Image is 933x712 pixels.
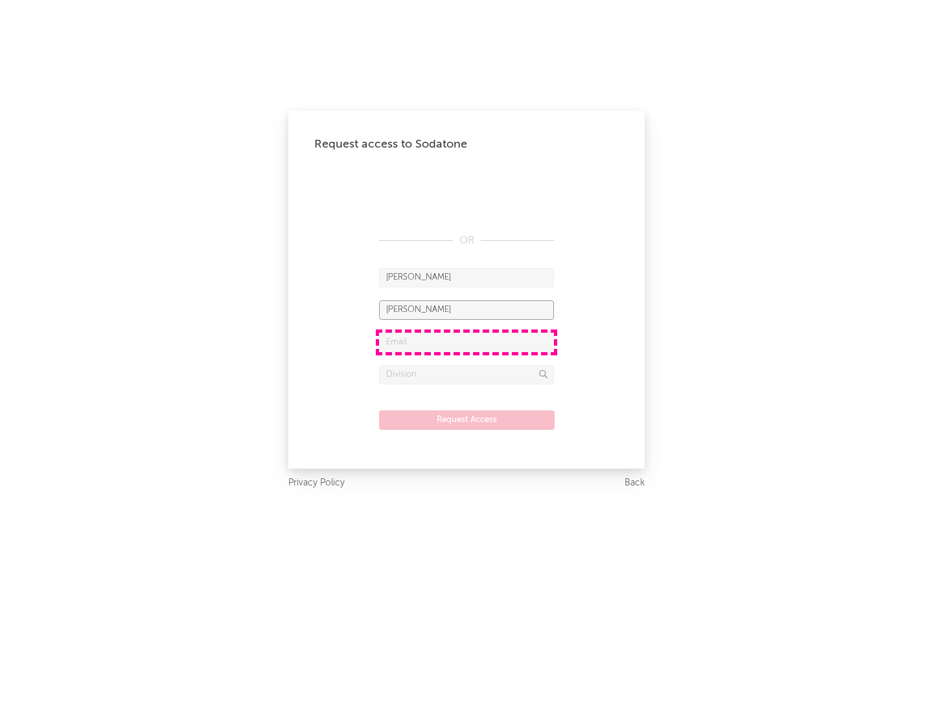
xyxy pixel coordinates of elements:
[379,268,554,287] input: First Name
[314,137,619,152] div: Request access to Sodatone
[379,333,554,352] input: Email
[625,475,645,491] a: Back
[379,300,554,320] input: Last Name
[379,365,554,384] input: Division
[288,475,345,491] a: Privacy Policy
[379,233,554,249] div: OR
[379,410,555,430] button: Request Access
